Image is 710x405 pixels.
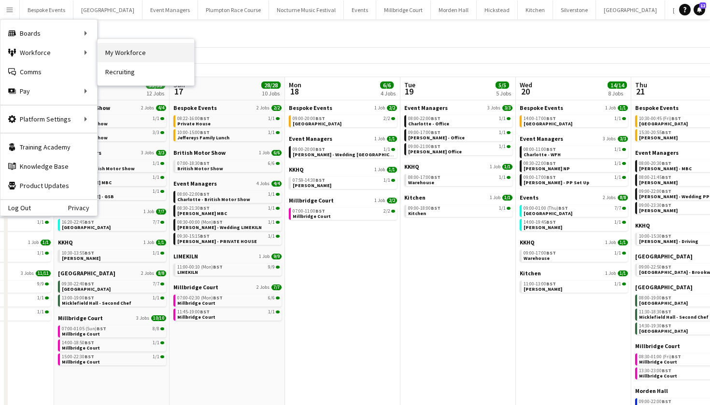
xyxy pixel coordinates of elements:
[268,220,275,225] span: 1/1
[408,129,511,140] a: 09:00-17:00BST1/1[PERSON_NAME] - Office
[614,220,621,225] span: 1/1
[293,177,395,188] a: 07:59-14:30BST1/1[PERSON_NAME]
[142,0,198,19] button: Event Managers
[200,191,210,197] span: BST
[156,105,166,111] span: 4/4
[143,240,154,245] span: 1 Job
[546,115,556,121] span: BST
[639,189,671,194] span: 09:00-22:00
[177,192,210,197] span: 08:00-22:00
[614,251,621,256] span: 1/1
[62,251,94,256] span: 10:30-13:55
[662,264,671,270] span: BST
[524,210,572,216] span: Northbrook Park
[177,219,280,230] a: 08:30-00:00 (Mon)BST1/1[PERSON_NAME] - Wedding LIMEKILN
[58,149,166,156] a: Event Managers3 Jobs3/3
[62,255,100,261] span: Harvey
[153,251,159,256] span: 1/1
[68,204,97,212] a: Privacy
[289,135,397,142] a: Event Managers1 Job1/1
[490,164,500,170] span: 1 Job
[603,195,616,201] span: 2 Jobs
[58,239,73,246] span: KKHQ
[259,254,270,259] span: 1 Job
[198,0,269,19] button: Plumpton Race Course
[524,115,626,126] a: 14:00-17:00BST1/1[GEOGRAPHIC_DATA]
[62,250,164,261] a: 10:30-13:55BST1/1[PERSON_NAME]
[408,130,440,135] span: 09:00-17:00
[289,197,334,204] span: Millbridge Court
[404,104,448,111] span: Event Managers
[374,198,385,203] span: 1 Job
[671,115,681,121] span: BST
[37,220,44,225] span: 1/1
[404,163,512,194] div: KKHQ1 Job1/108:00-17:00BST1/1Warehouse
[524,151,561,158] span: Charlotte - WFH
[639,207,678,214] span: Magda - Kin
[614,206,621,211] span: 7/7
[524,161,556,166] span: 08:30-22:00
[143,209,154,215] span: 1 Job
[518,0,553,19] button: Kitchen
[524,206,568,211] span: 09:00-01:00 (Thu)
[520,135,628,194] div: Event Managers3 Jobs3/308:00-11:00BST1/1Charlotte - WFH08:30-22:00BST1/1[PERSON_NAME] NP09:00-17:...
[408,210,426,216] span: Kitchen
[477,0,518,19] button: Hickstead
[289,166,397,197] div: KKHQ1 Job1/107:59-14:30BST1/1[PERSON_NAME]
[37,251,44,256] span: 1/1
[639,116,681,121] span: 10:30-00:45 (Fri)
[177,129,280,140] a: 10:00-15:00BST1/1Jeffereys Family Lunch
[502,195,512,201] span: 1/1
[289,166,397,173] a: KKHQ1 Job1/1
[269,0,344,19] button: Nocturne Music Festival
[694,4,705,15] a: 12
[0,62,97,81] a: Comms
[98,62,194,81] a: Recruiting
[173,253,198,260] span: LIMEKILN
[41,240,51,245] span: 1/1
[524,179,589,186] span: Gina - PP Set Up
[635,253,693,260] span: Kin House
[177,191,280,202] a: 08:00-22:00BST1/1Charlotte - British Motor Show
[177,220,223,225] span: 08:30-00:00 (Mon)
[268,206,275,211] span: 1/1
[520,194,539,201] span: Events
[293,213,331,219] span: Millbridge Court
[639,234,671,239] span: 10:00-15:30
[177,205,280,216] a: 08:30-21:30BST1/1[PERSON_NAME] MBC
[268,161,275,166] span: 6/6
[271,150,282,156] span: 6/6
[293,121,341,127] span: Avington Park
[141,150,154,156] span: 3 Jobs
[268,116,275,121] span: 1/1
[408,116,440,121] span: 08:00-22:00
[639,135,678,141] span: Harvey
[177,121,211,127] span: Private House
[268,192,275,197] span: 1/1
[408,148,462,155] span: Molly Office
[524,174,626,185] a: 09:00-17:00BST1/1[PERSON_NAME] - PP Set Up
[408,206,440,211] span: 09:00-18:00
[177,135,229,141] span: Jeffereys Family Lunch
[408,143,511,154] a: 09:00-21:00BST1/1[PERSON_NAME] Office
[383,147,390,152] span: 1/1
[58,149,166,208] div: Event Managers3 Jobs3/308:00-22:00BST1/1Charlotte - British Motor Show08:15-21:00BST1/1[PERSON_NA...
[499,116,506,121] span: 1/1
[62,220,94,225] span: 16:20-22:45
[289,135,397,166] div: Event Managers1 Job1/109:00-20:00BST1/1[PERSON_NAME] - Wedding [GEOGRAPHIC_DATA]
[635,149,679,156] span: Event Managers
[289,104,397,135] div: Bespoke Events1 Job2/209:00-20:00BST2/2[GEOGRAPHIC_DATA]
[639,121,688,127] span: Pylewell Park
[156,209,166,215] span: 7/7
[499,130,506,135] span: 1/1
[502,164,512,170] span: 1/1
[408,144,440,149] span: 09:00-21:00
[315,208,325,214] span: BST
[383,116,390,121] span: 2/2
[520,194,628,201] a: Events2 Jobs8/8
[408,121,449,127] span: Charlotte - Office
[58,208,166,215] a: Events1 Job7/7
[431,143,440,149] span: BST
[62,160,164,171] a: 08:00-22:00BST1/1Charlotte - British Motor Show
[524,146,626,157] a: 08:00-11:00BST1/1Charlotte - WFH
